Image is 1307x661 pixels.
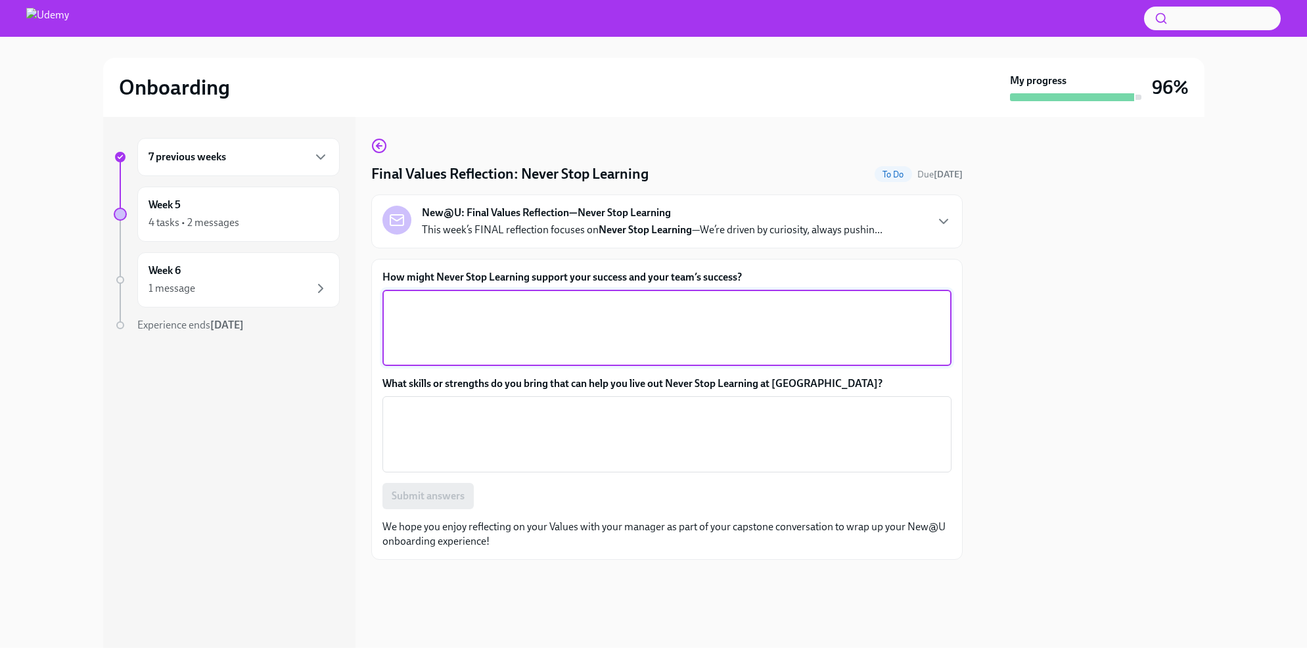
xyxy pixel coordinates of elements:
span: To Do [875,170,912,179]
a: Week 61 message [114,252,340,308]
div: 4 tasks • 2 messages [149,216,239,230]
div: 1 message [149,281,195,296]
h6: Week 6 [149,263,181,278]
strong: New@U: Final Values Reflection—Never Stop Learning [422,206,671,220]
strong: My progress [1010,74,1066,88]
strong: [DATE] [934,169,963,180]
span: Due [917,169,963,180]
span: Experience ends [137,319,244,331]
h6: 7 previous weeks [149,150,226,164]
strong: [DATE] [210,319,244,331]
h3: 96% [1152,76,1189,99]
h4: Final Values Reflection: Never Stop Learning [371,164,649,184]
img: Udemy [26,8,69,29]
h2: Onboarding [119,74,230,101]
label: How might Never Stop Learning support your success and your team’s success? [382,270,952,285]
p: We hope you enjoy reflecting on your Values with your manager as part of your capstone conversati... [382,520,952,549]
div: 7 previous weeks [137,138,340,176]
span: October 13th, 2025 11:00 [917,168,963,181]
p: This week’s FINAL reflection focuses on —We’re driven by curiosity, always pushin... [422,223,883,237]
a: Week 54 tasks • 2 messages [114,187,340,242]
label: What skills or strengths do you bring that can help you live out Never Stop Learning at [GEOGRAPH... [382,376,952,391]
strong: Never Stop Learning [599,223,692,236]
h6: Week 5 [149,198,181,212]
